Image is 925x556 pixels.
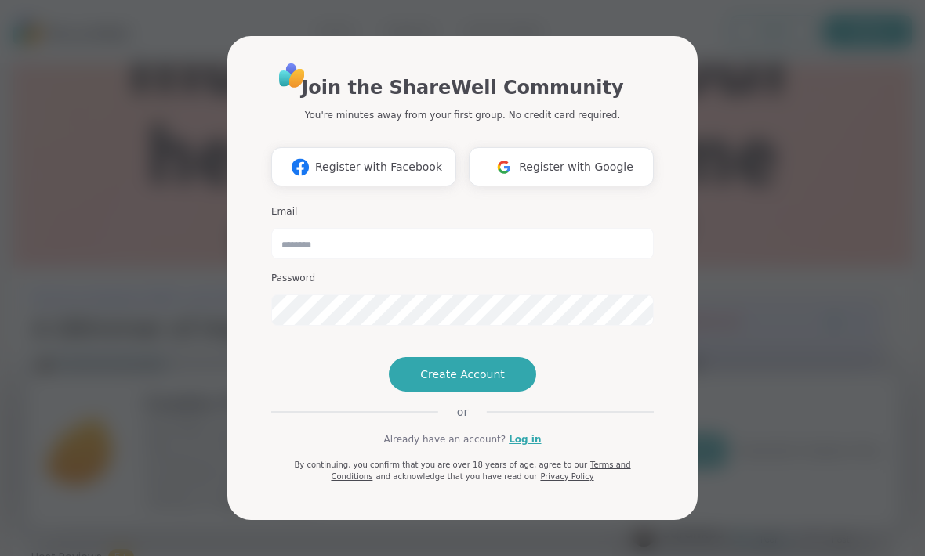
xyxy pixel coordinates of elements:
[285,153,315,182] img: ShareWell Logomark
[305,108,620,122] p: You're minutes away from your first group. No credit card required.
[420,366,505,382] span: Create Account
[519,159,633,175] span: Register with Google
[489,153,519,182] img: ShareWell Logomark
[540,472,593,481] a: Privacy Policy
[469,147,654,186] button: Register with Google
[271,205,654,218] h3: Email
[274,58,310,93] img: ShareWell Logo
[301,74,623,102] h1: Join the ShareWell Community
[271,147,456,186] button: Register with Facebook
[389,357,536,392] button: Create Account
[383,432,506,446] span: Already have an account?
[331,460,630,481] a: Terms and Conditions
[294,460,587,469] span: By continuing, you confirm that you are over 18 years of age, agree to our
[509,432,541,446] a: Log in
[271,272,654,285] h3: Password
[315,159,442,175] span: Register with Facebook
[375,472,537,481] span: and acknowledge that you have read our
[438,404,487,420] span: or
